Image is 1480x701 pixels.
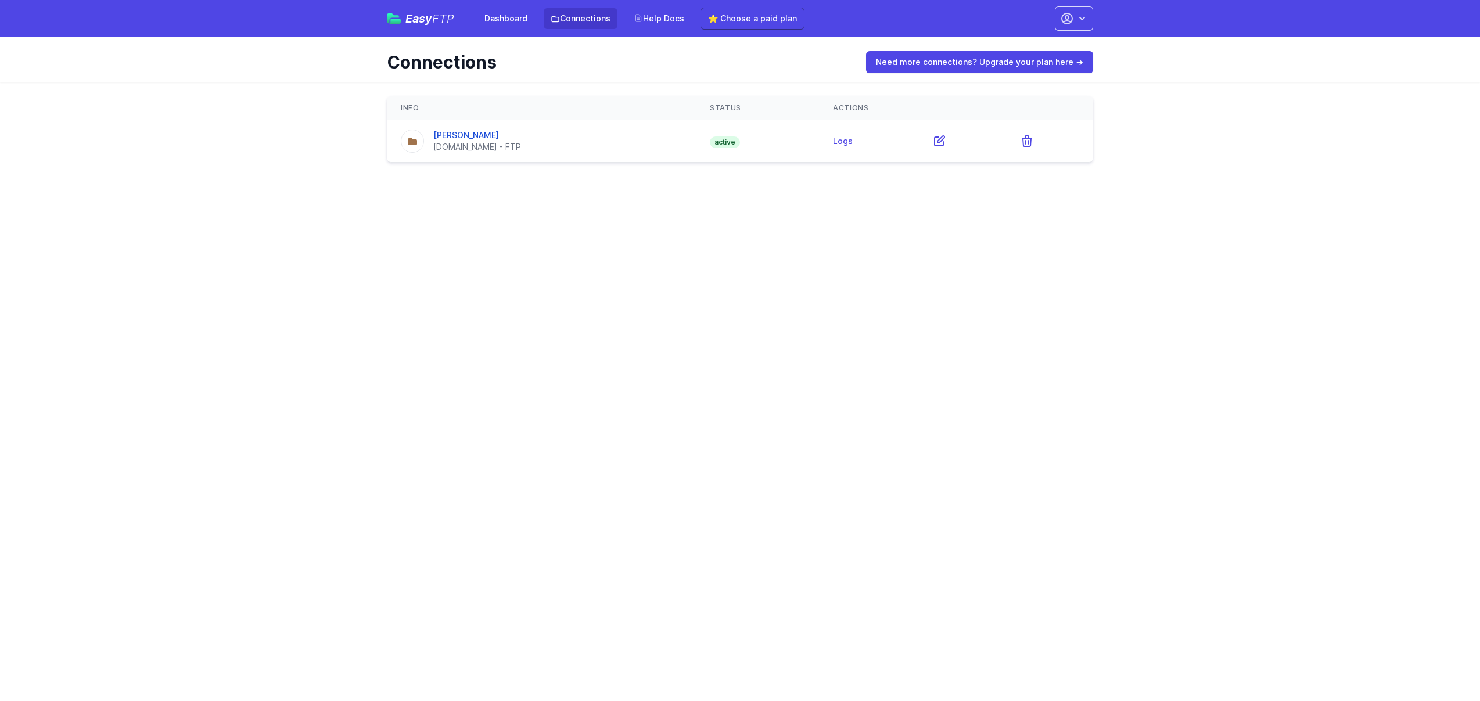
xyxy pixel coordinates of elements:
a: Help Docs [627,8,691,29]
a: Dashboard [477,8,534,29]
span: Easy [405,13,454,24]
a: Need more connections? Upgrade your plan here → [866,51,1093,73]
a: Logs [833,136,853,146]
div: [DOMAIN_NAME] - FTP [433,141,521,153]
span: active [710,136,740,148]
a: ⭐ Choose a paid plan [701,8,804,30]
h1: Connections [387,52,850,73]
img: easyftp_logo.png [387,13,401,24]
span: FTP [432,12,454,26]
a: [PERSON_NAME] [433,130,499,140]
th: Actions [819,96,1093,120]
th: Info [387,96,696,120]
a: EasyFTP [387,13,454,24]
a: Connections [544,8,617,29]
th: Status [696,96,819,120]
